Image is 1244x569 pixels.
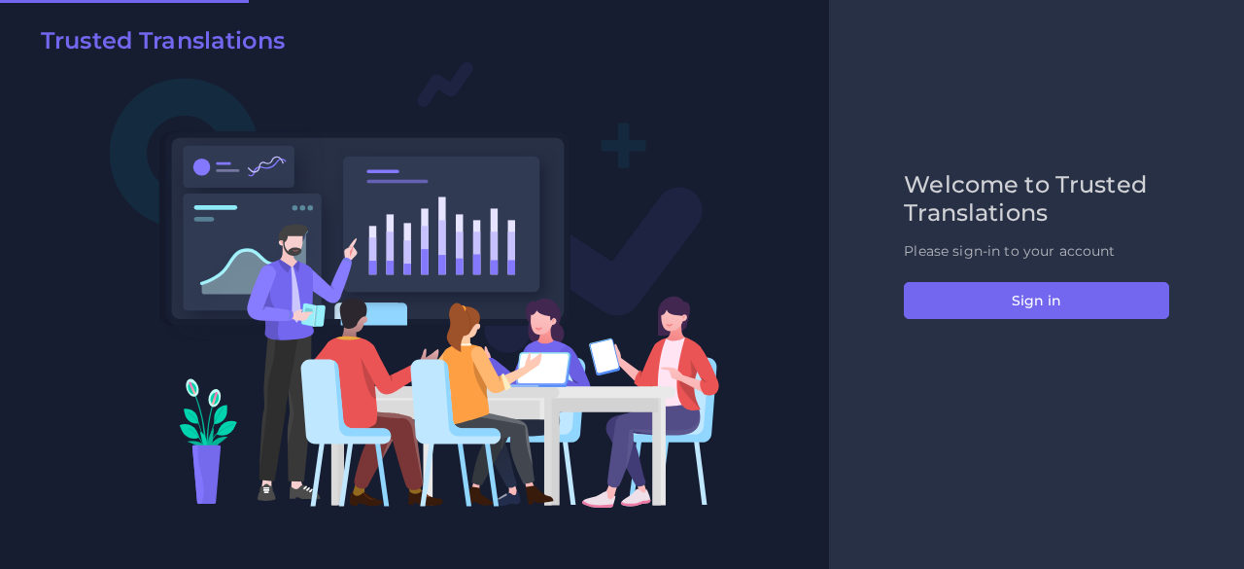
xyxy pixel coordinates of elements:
a: Trusted Translations [27,27,285,62]
h2: Welcome to Trusted Translations [904,171,1169,228]
button: Sign in [904,282,1169,319]
p: Please sign-in to your account [904,241,1169,262]
img: Login V2 [109,60,720,509]
h2: Trusted Translations [41,27,285,55]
